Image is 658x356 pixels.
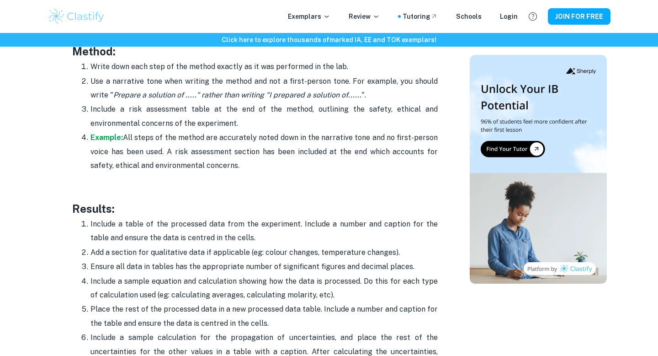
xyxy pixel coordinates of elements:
[48,7,106,26] img: Clastify logo
[90,246,438,259] p: Add a section for qualitative data if applicable (eg: colour changes, temperature changes).
[72,43,438,59] h3: Method:
[90,217,438,245] p: Include a table of the processed data from the experiment. Include a number and caption for the t...
[90,102,438,130] p: Include a risk assessment table at the end of the method, outlining the safety, ethical and envir...
[2,35,656,45] h6: Click here to explore thousands of marked IA, EE and TOK exemplars !
[500,11,518,22] a: Login
[90,260,438,274] p: Ensure all data in tables has the appropriate number of significant figures and decimal places.
[456,11,482,22] a: Schools
[90,60,438,74] p: Write down each step of the method exactly as it was performed in the lab.
[90,275,438,302] p: Include a sample equation and calculation showing how the data is processed. Do this for each typ...
[548,8,610,25] button: JOIN FOR FREE
[113,91,361,99] i: Prepare a solution of ....." rather than writing "I prepared a solution of......
[90,133,123,142] a: Example:
[90,131,438,173] p: All steps of the method are accurately noted down in the narrative tone and no first-person voice...
[403,11,438,22] a: Tutoring
[288,11,330,22] p: Exemplars
[525,9,541,24] button: Help and Feedback
[90,75,438,102] p: Use a narrative tone when writing the method and not a first-person tone. For example, you should...
[470,55,607,284] img: Thumbnail
[349,11,380,22] p: Review
[72,200,438,217] h3: Results:
[90,302,438,330] p: Place the rest of the processed data in a new processed data table. Include a number and caption ...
